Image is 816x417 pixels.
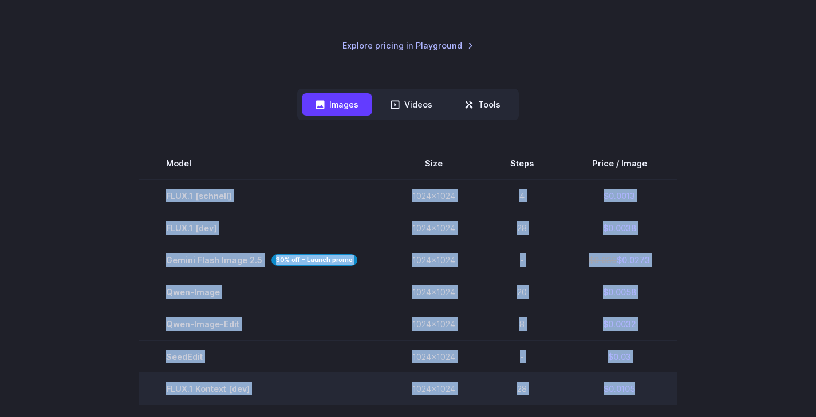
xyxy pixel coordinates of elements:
td: FLUX.1 [dev] [139,212,385,244]
strong: 30% off - Launch promo [271,254,357,266]
th: Size [385,148,483,180]
td: 1024x1024 [385,308,483,340]
td: $0.03 [561,340,677,372]
td: Qwen-Image [139,276,385,308]
td: - [483,340,561,372]
td: 1024x1024 [385,372,483,404]
td: - [483,244,561,276]
s: $0.039 [589,255,617,265]
th: Steps [483,148,561,180]
td: 28 [483,212,561,244]
th: Model [139,148,385,180]
button: Tools [451,93,514,116]
button: Videos [377,93,446,116]
a: Explore pricing in Playground [342,39,474,52]
td: $0.0038 [561,212,677,244]
td: 1024x1024 [385,340,483,372]
td: SeedEdit [139,340,385,372]
td: 8 [483,308,561,340]
th: Price / Image [561,148,677,180]
td: Qwen-Image-Edit [139,308,385,340]
button: Images [302,93,372,116]
td: FLUX.1 [schnell] [139,180,385,212]
td: 1024x1024 [385,212,483,244]
td: 1024x1024 [385,276,483,308]
td: 1024x1024 [385,244,483,276]
span: Gemini Flash Image 2.5 [166,253,357,267]
td: 1024x1024 [385,180,483,212]
td: $0.0013 [561,180,677,212]
td: 4 [483,180,561,212]
td: $0.0273 [561,244,677,276]
td: $0.0032 [561,308,677,340]
td: $0.0058 [561,276,677,308]
td: $0.0105 [561,372,677,404]
td: FLUX.1 Kontext [dev] [139,372,385,404]
td: 20 [483,276,561,308]
td: 28 [483,372,561,404]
